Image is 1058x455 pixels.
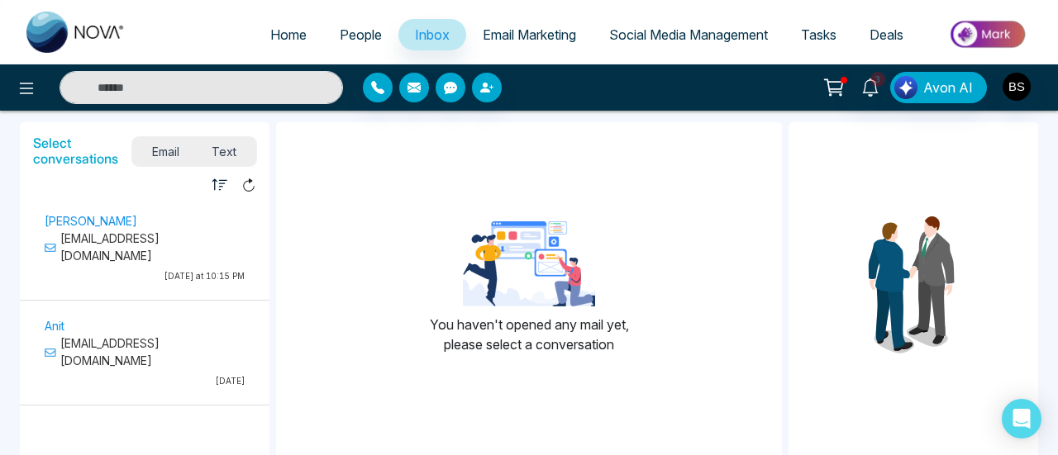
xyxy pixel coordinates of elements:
[928,16,1048,53] img: Market-place.gif
[45,230,245,264] p: [EMAIL_ADDRESS][DOMAIN_NAME]
[894,76,917,99] img: Lead Flow
[1003,73,1031,101] img: User Avatar
[870,26,903,43] span: Deals
[466,19,593,50] a: Email Marketing
[923,78,973,97] span: Avon AI
[45,270,245,282] p: [DATE] at 10:15 PM
[136,140,196,163] span: Email
[45,334,245,369] p: [EMAIL_ADDRESS][DOMAIN_NAME]
[593,19,784,50] a: Social Media Management
[801,26,836,43] span: Tasks
[398,19,466,50] a: Inbox
[45,317,245,334] p: Anit
[1002,399,1041,438] div: Open Intercom Messenger
[254,19,323,50] a: Home
[196,140,254,163] span: Text
[33,135,132,167] h5: Select conversations
[853,19,920,50] a: Deals
[890,72,987,103] button: Avon AI
[45,375,245,387] p: [DATE]
[463,221,595,306] img: landing-page-for-google-ads-3.png
[870,72,885,87] span: 3
[270,26,307,43] span: Home
[483,26,576,43] span: Email Marketing
[609,26,768,43] span: Social Media Management
[430,315,629,354] p: You haven't opened any mail yet, please select a conversation
[851,72,890,101] a: 3
[340,26,382,43] span: People
[415,26,450,43] span: Inbox
[45,212,245,230] p: [PERSON_NAME]
[323,19,398,50] a: People
[26,12,126,53] img: Nova CRM Logo
[784,19,853,50] a: Tasks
